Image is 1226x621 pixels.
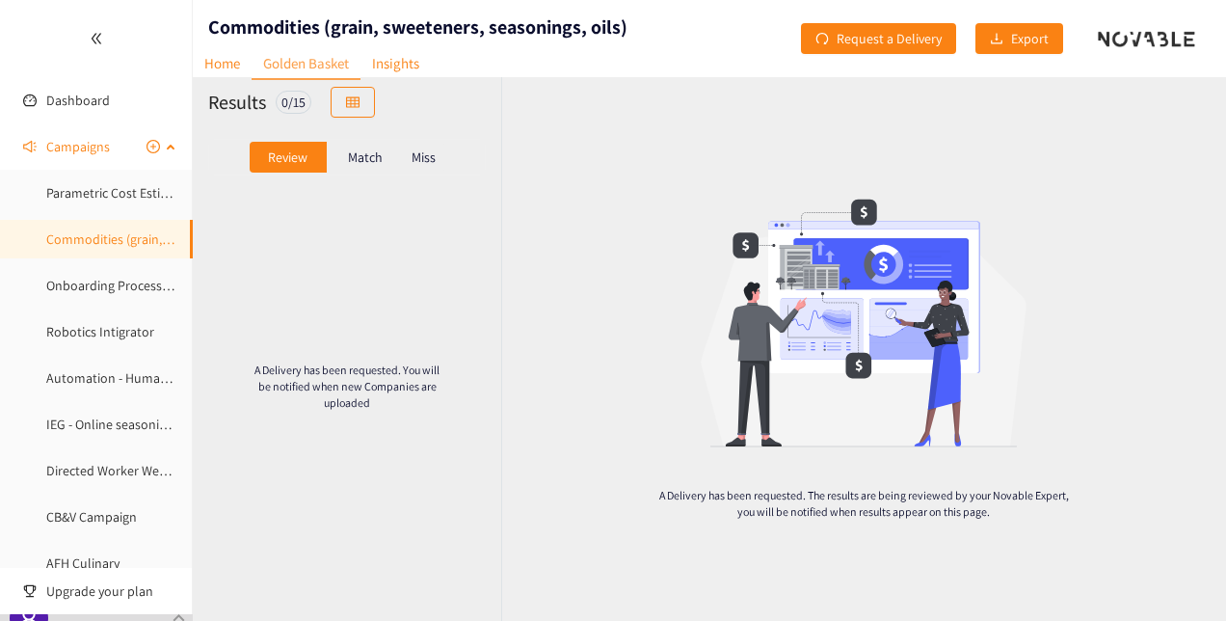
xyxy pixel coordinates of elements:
[331,87,375,118] button: table
[46,416,241,433] a: IEG - Online seasoning monitoring
[990,32,1003,47] span: download
[975,23,1063,54] button: downloadExport
[46,508,137,526] a: CB&V Campaign
[837,28,942,49] span: Request a Delivery
[46,554,120,572] a: AFH Culinary
[46,184,201,202] a: Parametric Cost Estimation
[46,323,154,340] a: Robotics Intigrator
[193,48,252,78] a: Home
[46,92,110,109] a: Dashboard
[208,89,266,116] h2: Results
[276,91,311,114] div: 0 / 15
[360,48,431,78] a: Insights
[46,369,220,387] a: Automation - Humanoid Hand
[46,127,110,166] span: Campaigns
[657,487,1069,520] p: A Delivery has been requested. The results are being reviewed by your Novable Expert, you will be...
[46,572,177,610] span: Upgrade your plan
[346,95,360,111] span: table
[254,362,440,411] p: A Delivery has been requested. You will be notified when new Companies are uploaded
[1130,528,1226,621] iframe: Chat Widget
[23,140,37,153] span: sound
[46,277,198,294] a: Onboarding Process Mgmt
[208,13,627,40] h1: Commodities (grain, sweeteners, seasonings, oils)
[801,23,956,54] button: redoRequest a Delivery
[815,32,829,47] span: redo
[412,149,436,165] p: Miss
[268,149,307,165] p: Review
[23,584,37,598] span: trophy
[90,32,103,45] span: double-left
[46,230,330,248] a: Commodities (grain, sweeteners, seasonings, oils)
[1011,28,1049,49] span: Export
[46,462,297,479] a: Directed Worker Wearables – Manufacturing
[348,149,383,165] p: Match
[147,140,160,153] span: plus-circle
[252,48,360,80] a: Golden Basket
